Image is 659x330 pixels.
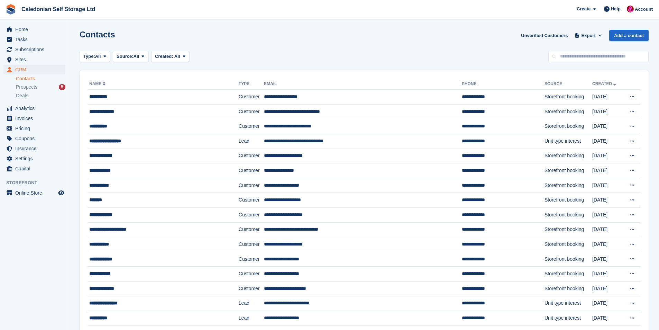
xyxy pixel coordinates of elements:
td: Customer [239,90,264,105]
td: Storefront booking [544,222,592,237]
a: menu [3,104,65,113]
span: Home [15,25,57,34]
span: Tasks [15,35,57,44]
a: Preview store [57,189,65,197]
th: Email [264,79,462,90]
img: stora-icon-8386f47178a22dfd0bd8f6a31ec36ba5ce8667c1dd55bd0f319d3a0aa187defe.svg [6,4,16,15]
span: Pricing [15,124,57,133]
a: Add a contact [609,30,649,41]
td: Storefront booking [544,207,592,222]
a: menu [3,55,65,64]
a: Created [592,81,617,86]
span: Export [582,32,596,39]
button: Created: All [151,51,189,62]
a: menu [3,188,65,198]
td: [DATE] [592,237,623,252]
a: Unverified Customers [518,30,570,41]
td: [DATE] [592,134,623,149]
td: Storefront booking [544,267,592,282]
span: Source: [117,53,133,60]
a: menu [3,45,65,54]
td: Storefront booking [544,252,592,267]
img: Donald Mathieson [627,6,634,12]
a: menu [3,25,65,34]
td: Customer [239,207,264,222]
span: Capital [15,164,57,173]
td: Customer [239,119,264,134]
td: Customer [239,193,264,208]
span: Created: [155,54,173,59]
td: Lead [239,311,264,326]
td: Storefront booking [544,104,592,119]
a: menu [3,65,65,74]
span: Insurance [15,144,57,153]
span: Coupons [15,134,57,143]
span: All [134,53,139,60]
td: Customer [239,252,264,267]
td: Customer [239,178,264,193]
td: Storefront booking [544,237,592,252]
td: Storefront booking [544,149,592,163]
button: Export [573,30,604,41]
a: menu [3,114,65,123]
td: [DATE] [592,311,623,326]
td: [DATE] [592,193,623,208]
button: Type: All [80,51,110,62]
td: [DATE] [592,207,623,222]
a: menu [3,35,65,44]
a: menu [3,134,65,143]
a: menu [3,164,65,173]
th: Phone [462,79,544,90]
td: [DATE] [592,296,623,311]
td: [DATE] [592,90,623,105]
td: Customer [239,149,264,163]
a: Caledonian Self Storage Ltd [19,3,98,15]
td: Storefront booking [544,178,592,193]
span: CRM [15,65,57,74]
th: Source [544,79,592,90]
td: [DATE] [592,178,623,193]
td: Customer [239,237,264,252]
td: [DATE] [592,252,623,267]
td: Customer [239,104,264,119]
div: 5 [59,84,65,90]
a: menu [3,144,65,153]
td: [DATE] [592,163,623,178]
td: Customer [239,281,264,296]
span: All [95,53,101,60]
span: Sites [15,55,57,64]
td: Storefront booking [544,193,592,208]
span: Storefront [6,179,69,186]
button: Source: All [113,51,148,62]
span: Deals [16,92,28,99]
td: Storefront booking [544,163,592,178]
td: Customer [239,222,264,237]
span: Subscriptions [15,45,57,54]
span: Settings [15,154,57,163]
a: menu [3,124,65,133]
span: Analytics [15,104,57,113]
td: Customer [239,163,264,178]
th: Type [239,79,264,90]
td: Storefront booking [544,90,592,105]
td: Unit type interest [544,296,592,311]
td: Customer [239,267,264,282]
td: Storefront booking [544,281,592,296]
td: Unit type interest [544,311,592,326]
td: [DATE] [592,267,623,282]
td: [DATE] [592,104,623,119]
td: [DATE] [592,149,623,163]
a: Contacts [16,75,65,82]
a: menu [3,154,65,163]
td: Unit type interest [544,134,592,149]
td: [DATE] [592,119,623,134]
span: Invoices [15,114,57,123]
span: Online Store [15,188,57,198]
span: All [174,54,180,59]
td: Lead [239,296,264,311]
span: Account [635,6,653,13]
span: Type: [83,53,95,60]
a: Prospects 5 [16,83,65,91]
td: [DATE] [592,222,623,237]
a: Name [89,81,107,86]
